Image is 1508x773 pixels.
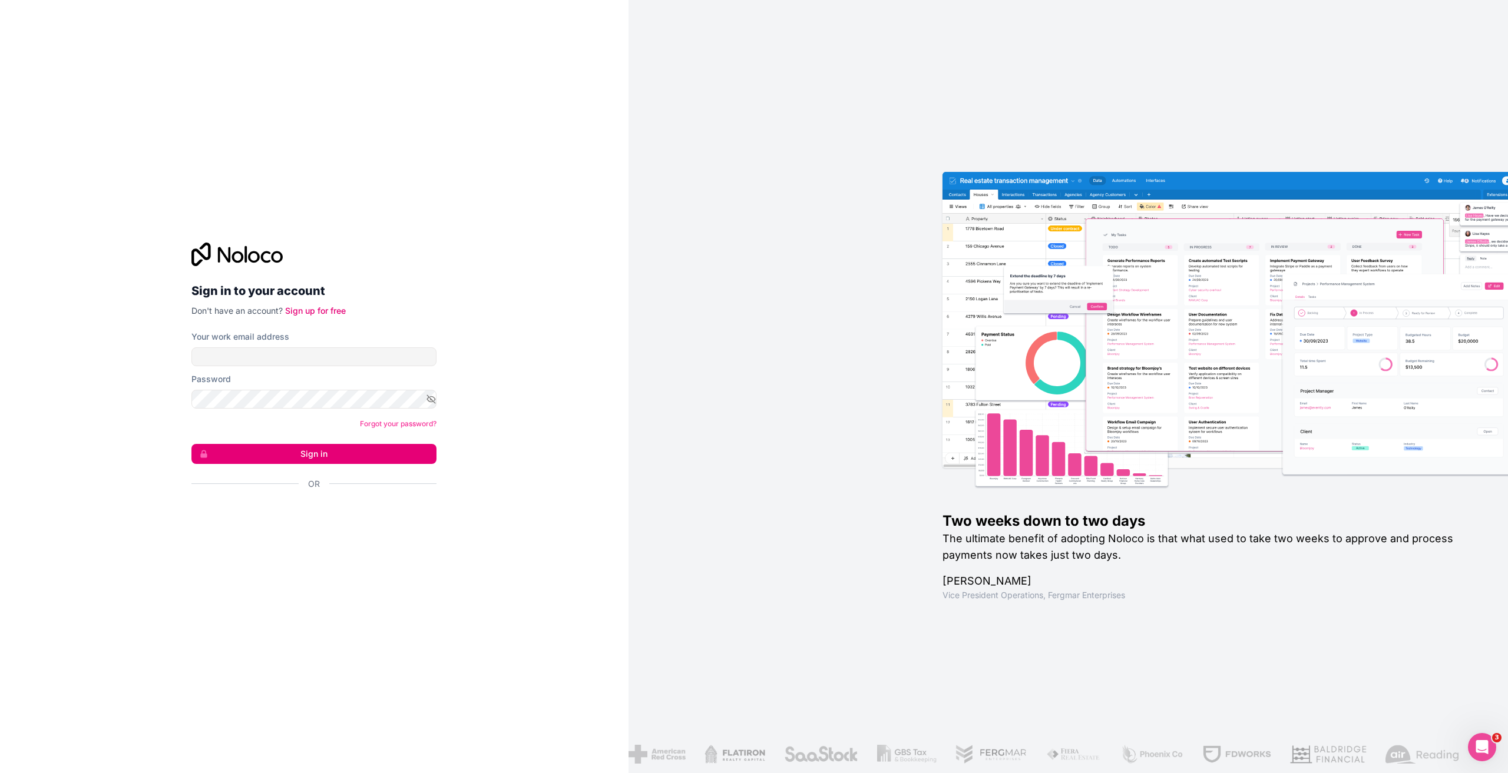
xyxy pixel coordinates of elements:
[955,745,1027,764] img: /assets/fergmar-CudnrXN5.png
[1046,745,1101,764] img: /assets/fiera-fwj2N5v4.png
[1468,733,1496,761] iframe: Intercom live chat
[943,512,1470,530] h1: Two weeks down to two days
[308,478,320,490] span: Or
[1120,745,1183,764] img: /assets/phoenix-BREaitsQ.png
[783,745,858,764] img: /assets/saastock-C6Zbiodz.png
[1289,745,1366,764] img: /assets/baldridge-DxmPIwAm.png
[191,347,436,366] input: Email address
[191,280,436,301] h2: Sign in to your account
[191,306,283,316] span: Don't have an account?
[360,419,436,428] a: Forgot your password?
[704,745,765,764] img: /assets/flatiron-C8eUkumj.png
[191,373,231,385] label: Password
[943,589,1470,601] h1: Vice President Operations , Fergmar Enterprises
[628,745,685,764] img: /assets/american-red-cross-BAupjrZR.png
[943,530,1470,563] h2: The ultimate benefit of adopting Noloco is that what used to take two weeks to approve and proces...
[186,503,433,529] iframe: Sign in with Google Button
[285,306,346,316] a: Sign up for free
[1385,745,1459,764] img: /assets/airreading-FwAmRzSr.png
[943,573,1470,589] h1: [PERSON_NAME]
[191,390,436,409] input: Password
[877,745,937,764] img: /assets/gbstax-C-GtDUiK.png
[191,331,289,343] label: Your work email address
[1492,733,1502,742] span: 3
[1202,745,1271,764] img: /assets/fdworks-Bi04fVtw.png
[191,444,436,464] button: Sign in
